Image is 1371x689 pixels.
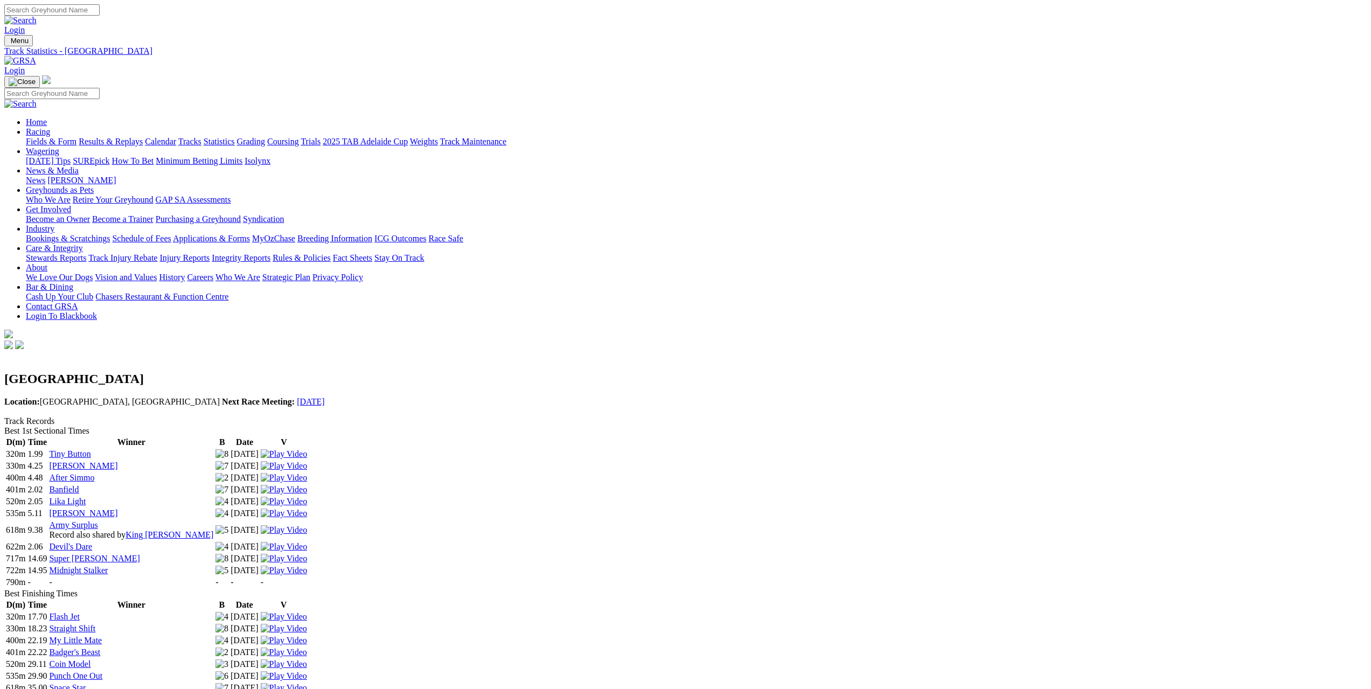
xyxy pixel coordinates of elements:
[428,234,463,243] a: Race Safe
[27,554,47,563] text: 14.69
[49,497,86,506] a: Lika Light
[261,473,307,482] a: View replay
[261,461,307,471] img: Play Video
[261,624,307,633] a: View replay
[215,600,229,610] th: B
[49,509,117,518] a: [PERSON_NAME]
[26,117,47,127] a: Home
[261,648,307,657] a: View replay
[261,525,307,534] a: View replay
[73,195,154,204] a: Retire Your Greyhound
[267,137,299,146] a: Coursing
[26,234,110,243] a: Bookings & Scratchings
[27,600,47,610] th: Time
[261,624,307,634] img: Play Video
[261,497,307,506] img: Play Video
[215,659,228,669] img: 3
[4,372,1367,386] h2: [GEOGRAPHIC_DATA]
[252,234,295,243] a: MyOzChase
[27,612,47,621] text: 17.70
[5,472,26,483] td: 400m
[26,292,93,301] a: Cash Up Your Club
[4,56,36,66] img: GRSA
[243,214,284,224] a: Syndication
[42,75,51,84] img: logo-grsa-white.png
[231,485,259,494] text: [DATE]
[231,612,259,621] text: [DATE]
[48,577,214,588] td: -
[159,273,185,282] a: History
[156,156,242,165] a: Minimum Betting Limits
[4,426,1367,436] div: Best 1st Sectional Times
[231,497,259,506] text: [DATE]
[5,520,26,540] td: 618m
[261,485,307,495] img: Play Video
[4,76,40,88] button: Toggle navigation
[261,542,307,552] img: Play Video
[26,253,1367,263] div: Care & Integrity
[261,542,307,551] a: View replay
[261,485,307,494] a: View replay
[49,461,117,470] a: [PERSON_NAME]
[26,253,86,262] a: Stewards Reports
[27,636,47,645] text: 22.19
[49,449,91,458] a: Tiny Button
[27,566,47,575] text: 14.95
[4,66,25,75] a: Login
[261,659,307,669] img: Play Video
[26,263,47,272] a: About
[27,671,47,680] text: 29.90
[215,525,228,535] img: 5
[245,156,270,165] a: Isolynx
[5,577,26,588] td: 790m
[4,16,37,25] img: Search
[27,473,43,482] text: 4.48
[5,635,26,646] td: 400m
[27,659,46,669] text: 29.11
[26,176,1367,185] div: News & Media
[231,509,259,518] text: [DATE]
[187,273,213,282] a: Careers
[79,137,143,146] a: Results & Replays
[48,600,214,610] th: Winner
[260,600,308,610] th: V
[230,600,259,610] th: Date
[215,509,228,518] img: 4
[4,46,1367,56] div: Track Statistics - [GEOGRAPHIC_DATA]
[26,224,54,233] a: Industry
[26,292,1367,302] div: Bar & Dining
[4,88,100,99] input: Search
[11,37,29,45] span: Menu
[301,137,321,146] a: Trials
[26,137,1367,147] div: Racing
[410,137,438,146] a: Weights
[261,636,307,645] img: Play Video
[231,525,259,534] text: [DATE]
[112,234,171,243] a: Schedule of Fees
[215,566,228,575] img: 5
[4,397,40,406] b: Location:
[261,612,307,621] a: View replay
[27,509,42,518] text: 5.11
[215,636,228,645] img: 4
[231,461,259,470] text: [DATE]
[26,127,50,136] a: Racing
[273,253,331,262] a: Rules & Policies
[215,449,228,459] img: 8
[231,566,259,575] text: [DATE]
[5,565,26,576] td: 722m
[261,566,307,575] img: Play Video
[95,292,228,301] a: Chasers Restaurant & Function Centre
[261,636,307,645] a: View replay
[156,195,231,204] a: GAP SA Assessments
[230,437,259,448] th: Date
[27,461,43,470] text: 4.25
[215,671,228,681] img: 6
[49,530,213,539] span: Record also shared by
[4,99,37,109] img: Search
[204,137,235,146] a: Statistics
[333,253,372,262] a: Fact Sheets
[215,485,228,495] img: 7
[26,282,73,291] a: Bar & Dining
[261,566,307,575] a: View replay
